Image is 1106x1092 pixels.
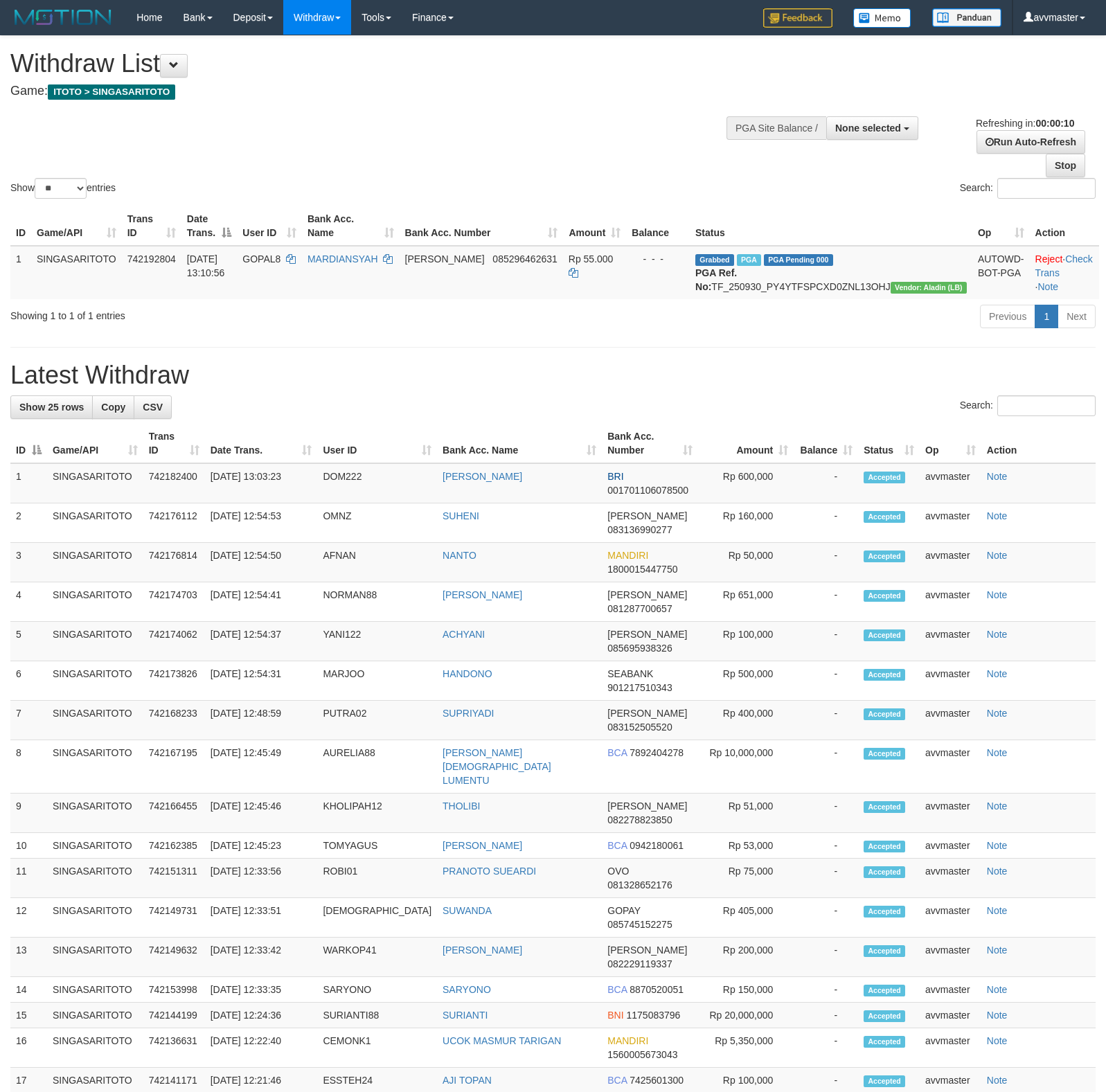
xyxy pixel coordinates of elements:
td: 742149731 [143,898,205,938]
td: Rp 20,000,000 [698,1003,794,1028]
b: PGA Ref. No: [695,267,737,292]
a: Note [987,1010,1008,1021]
span: BRI [607,471,623,482]
td: 742151311 [143,859,205,898]
th: Status: activate to sort column ascending [858,424,920,463]
td: SINGASARITOTO [47,582,143,622]
td: Rp 405,000 [698,898,794,938]
a: Reject [1035,253,1063,265]
td: - [794,794,858,833]
span: Accepted [864,801,905,813]
td: SINGASARITOTO [47,661,143,701]
a: THOLIBI [443,800,480,812]
span: Accepted [864,985,905,996]
span: ITOTO > SINGASARITOTO [48,84,175,100]
span: BCA [607,1075,627,1086]
td: SINGASARITOTO [47,543,143,582]
a: Next [1058,305,1096,328]
td: SINGASARITOTO [47,701,143,740]
label: Search: [960,178,1096,199]
span: [PERSON_NAME] [607,589,687,600]
span: GOPAL8 [242,253,280,265]
td: 742166455 [143,794,205,833]
th: User ID: activate to sort column ascending [237,206,302,246]
td: SINGASARITOTO [47,1028,143,1068]
th: ID [10,206,31,246]
span: Copy 085695938326 to clipboard [607,643,672,654]
td: - [794,898,858,938]
span: Accepted [864,1036,905,1048]
a: Note [987,589,1008,600]
td: WARKOP41 [317,938,437,977]
td: - [794,701,858,740]
a: Note [987,800,1008,812]
td: - [794,463,858,503]
a: SUHENI [443,510,479,521]
input: Search: [997,178,1096,199]
span: Accepted [864,708,905,720]
a: Copy [92,395,134,419]
td: SINGASARITOTO [47,833,143,859]
td: - [794,622,858,661]
span: Accepted [864,590,905,602]
th: Balance: activate to sort column ascending [794,424,858,463]
th: Balance [626,206,690,246]
span: Copy 085745152275 to clipboard [607,919,672,930]
a: Note [1038,281,1059,292]
a: [PERSON_NAME][DEMOGRAPHIC_DATA] LUMENTU [443,747,551,786]
td: Rp 100,000 [698,622,794,661]
th: User ID: activate to sort column ascending [317,424,437,463]
a: Note [987,668,1008,679]
a: Note [987,550,1008,561]
span: Copy 901217510343 to clipboard [607,682,672,693]
span: Copy 082229119337 to clipboard [607,958,672,969]
span: Marked by avvmaster [737,254,761,266]
span: [PERSON_NAME] [607,945,687,956]
span: Copy 0942180061 to clipboard [630,840,684,851]
td: - [794,1028,858,1068]
div: Showing 1 to 1 of 1 entries [10,303,450,323]
a: Stop [1046,154,1085,177]
a: Note [987,905,1008,916]
span: Copy 7425601300 to clipboard [630,1075,684,1086]
td: SINGASARITOTO [31,246,122,299]
td: - [794,661,858,701]
td: [DATE] 12:33:51 [205,898,318,938]
td: 742173826 [143,661,205,701]
span: Accepted [864,551,905,562]
a: Note [987,629,1008,640]
td: 6 [10,661,47,701]
span: Copy 1800015447750 to clipboard [607,564,677,575]
span: Copy 7892404278 to clipboard [630,747,684,758]
td: [DEMOGRAPHIC_DATA] [317,898,437,938]
span: SEABANK [607,668,653,679]
td: 4 [10,582,47,622]
span: Rp 55.000 [569,253,614,265]
td: TOMYAGUS [317,833,437,859]
span: Accepted [864,866,905,878]
th: Trans ID: activate to sort column ascending [143,424,205,463]
span: [DATE] 13:10:56 [187,253,225,278]
td: - [794,740,858,794]
td: - [794,938,858,977]
td: 742153998 [143,977,205,1003]
td: Rp 600,000 [698,463,794,503]
span: Accepted [864,945,905,957]
span: Copy 1175083796 to clipboard [626,1010,680,1021]
td: avvmaster [920,582,981,622]
td: SINGASARITOTO [47,938,143,977]
th: Date Trans.: activate to sort column descending [181,206,237,246]
td: Rp 651,000 [698,582,794,622]
td: avvmaster [920,503,981,543]
td: avvmaster [920,898,981,938]
td: 742136631 [143,1028,205,1068]
td: avvmaster [920,794,981,833]
span: Accepted [864,841,905,852]
td: 2 [10,503,47,543]
span: [PERSON_NAME] [405,253,485,265]
span: Copy 001701106078500 to clipboard [607,485,688,496]
td: Rp 200,000 [698,938,794,977]
td: avvmaster [920,740,981,794]
a: [PERSON_NAME] [443,840,522,851]
span: GOPAY [607,905,640,916]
